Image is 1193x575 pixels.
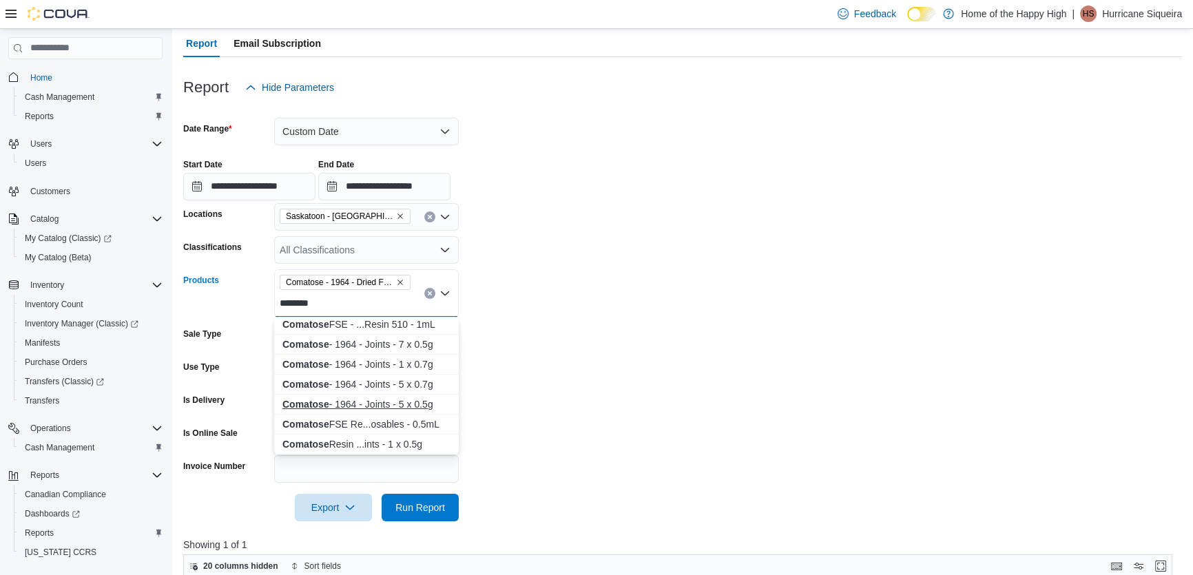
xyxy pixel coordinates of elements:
[25,527,54,539] span: Reports
[19,439,163,456] span: Cash Management
[303,494,364,521] span: Export
[274,395,459,415] button: Comatose - 1964 - Joints - 5 x 0.5g
[282,377,450,391] div: - 1964 - Joints - 5 x 0.7g
[439,244,450,255] button: Open list of options
[25,252,92,263] span: My Catalog (Beta)
[30,280,64,291] span: Inventory
[19,108,59,125] a: Reports
[19,335,163,351] span: Manifests
[907,21,908,22] span: Dark Mode
[30,470,59,481] span: Reports
[3,466,168,485] button: Reports
[19,354,163,370] span: Purchase Orders
[14,87,168,107] button: Cash Management
[282,439,329,450] strong: Comatose
[1072,6,1075,22] p: |
[282,339,329,350] strong: Comatose
[282,379,329,390] strong: Comatose
[439,211,450,222] button: Open list of options
[1083,6,1095,22] span: HS
[19,486,112,503] a: Canadian Compliance
[19,89,100,105] a: Cash Management
[14,154,168,173] button: Users
[19,525,163,541] span: Reports
[382,494,459,521] button: Run Report
[183,159,222,170] label: Start Date
[19,393,65,409] a: Transfers
[14,523,168,543] button: Reports
[30,138,52,149] span: Users
[25,547,96,558] span: [US_STATE] CCRS
[25,467,163,483] span: Reports
[25,420,76,437] button: Operations
[19,486,163,503] span: Canadian Compliance
[25,158,46,169] span: Users
[19,544,102,561] a: [US_STATE] CCRS
[183,428,238,439] label: Is Online Sale
[274,118,459,145] button: Custom Date
[19,393,163,409] span: Transfers
[286,209,393,223] span: Saskatoon - [GEOGRAPHIC_DATA] - Prairie Records
[184,558,284,574] button: 20 columns hidden
[3,275,168,295] button: Inventory
[907,7,936,21] input: Dark Mode
[25,467,65,483] button: Reports
[25,277,163,293] span: Inventory
[19,373,110,390] a: Transfers (Classic)
[14,229,168,248] a: My Catalog (Classic)
[25,136,57,152] button: Users
[304,561,341,572] span: Sort fields
[14,314,168,333] a: Inventory Manager (Classic)
[1102,6,1182,22] p: Hurricane Siqueira
[396,212,404,220] button: Remove Saskatoon - Stonebridge - Prairie Records from selection in this group
[318,173,450,200] input: Press the down key to open a popover containing a calendar.
[203,561,278,572] span: 20 columns hidden
[25,489,106,500] span: Canadian Compliance
[19,230,163,247] span: My Catalog (Classic)
[282,357,450,371] div: - 1964 - Joints - 1 x 0.7g
[282,359,329,370] strong: Comatose
[30,72,52,83] span: Home
[424,211,435,222] button: Clear input
[396,278,404,286] button: Remove Comatose - 1964 - Dried Flower - 3.5g from selection in this group
[282,419,329,430] strong: Comatose
[25,508,80,519] span: Dashboards
[25,318,138,329] span: Inventory Manager (Classic)
[183,461,245,472] label: Invoice Number
[14,504,168,523] a: Dashboards
[282,317,450,331] div: FSE - ...Resin 510 - 1mL
[19,439,100,456] a: Cash Management
[274,315,459,335] button: Comatose FSE - 1964 - Live Resin 510 - 1mL
[14,543,168,562] button: [US_STATE] CCRS
[318,159,354,170] label: End Date
[19,525,59,541] a: Reports
[961,6,1066,22] p: Home of the Happy High
[19,335,65,351] a: Manifests
[19,155,52,171] a: Users
[183,538,1182,552] p: Showing 1 of 1
[25,182,163,200] span: Customers
[14,391,168,410] button: Transfers
[183,242,242,253] label: Classifications
[274,415,459,435] button: Comatose FSE Resin AIO - 1964 - Disposables - 0.5mL
[3,209,168,229] button: Catalog
[14,438,168,457] button: Cash Management
[3,419,168,438] button: Operations
[25,69,163,86] span: Home
[25,277,70,293] button: Inventory
[30,423,71,434] span: Operations
[240,74,340,101] button: Hide Parameters
[14,353,168,372] button: Purchase Orders
[183,209,222,220] label: Locations
[282,399,329,410] strong: Comatose
[25,233,112,244] span: My Catalog (Classic)
[19,315,163,332] span: Inventory Manager (Classic)
[234,30,321,57] span: Email Subscription
[19,505,163,522] span: Dashboards
[30,213,59,224] span: Catalog
[19,505,85,522] a: Dashboards
[19,155,163,171] span: Users
[19,315,144,332] a: Inventory Manager (Classic)
[25,395,59,406] span: Transfers
[19,89,163,105] span: Cash Management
